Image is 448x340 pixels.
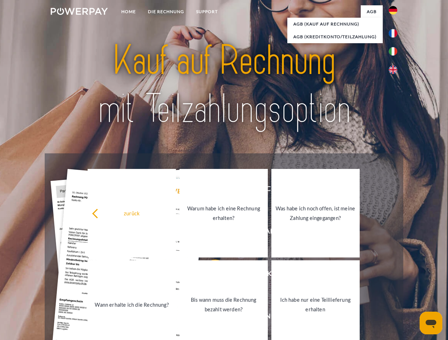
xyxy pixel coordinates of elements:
img: title-powerpay_de.svg [68,34,380,136]
a: agb [361,5,383,18]
div: Warum habe ich eine Rechnung erhalten? [184,204,264,223]
a: SUPPORT [190,5,224,18]
div: Bis wann muss die Rechnung bezahlt werden? [184,295,264,314]
a: Home [115,5,142,18]
iframe: Schaltfläche zum Öffnen des Messaging-Fensters [420,312,442,334]
a: DIE RECHNUNG [142,5,190,18]
div: Wann erhalte ich die Rechnung? [92,300,172,309]
img: it [389,47,397,56]
img: logo-powerpay-white.svg [51,8,108,15]
div: Ich habe nur eine Teillieferung erhalten [276,295,355,314]
img: en [389,66,397,74]
div: zurück [92,208,172,218]
img: de [389,6,397,15]
a: AGB (Kreditkonto/Teilzahlung) [287,30,383,43]
a: Was habe ich noch offen, ist meine Zahlung eingegangen? [271,169,360,257]
img: fr [389,29,397,38]
a: AGB (Kauf auf Rechnung) [287,18,383,30]
div: Was habe ich noch offen, ist meine Zahlung eingegangen? [276,204,355,223]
